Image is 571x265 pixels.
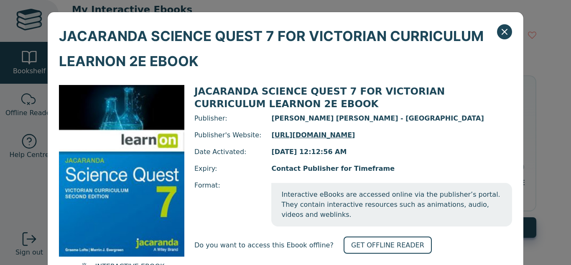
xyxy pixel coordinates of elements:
span: [PERSON_NAME] [PERSON_NAME] - [GEOGRAPHIC_DATA] [271,113,512,123]
span: JACARANDA SCIENCE QUEST 7 FOR VICTORIAN CURRICULUM LEARNON 2E EBOOK [194,86,445,109]
button: Close [497,24,512,39]
span: Interactive eBooks are accessed online via the publisher’s portal. They contain interactive resou... [271,183,512,226]
div: Do you want to access this Ebook offline? [194,237,512,254]
span: Expiry: [194,164,261,174]
span: [DATE] 12:12:56 AM [271,147,512,157]
span: Publisher's Website: [194,130,261,140]
span: Date Activated: [194,147,261,157]
span: Publisher: [194,113,261,123]
a: [URL][DOMAIN_NAME] [271,130,512,140]
span: JACARANDA SCIENCE QUEST 7 FOR VICTORIAN CURRICULUM LEARNON 2E EBOOK [59,23,497,74]
span: Contact Publisher for Timeframe [271,164,512,174]
span: Format: [194,180,261,226]
a: GET OFFLINE READER [344,237,432,254]
img: 329c5ec2-5188-ea11-a992-0272d098c78b.jpg [59,85,184,257]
